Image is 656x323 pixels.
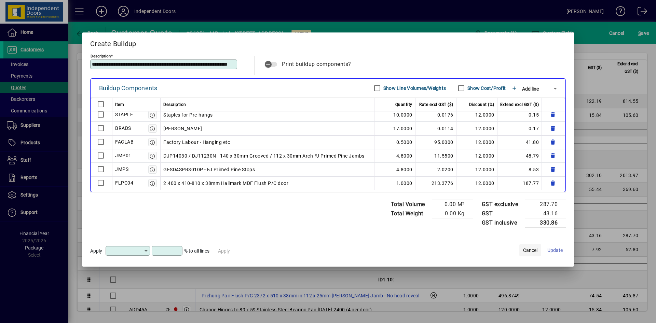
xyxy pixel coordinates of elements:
div: JMPS [115,165,128,173]
td: GESD4SPR3010P - FJ Primed Pine Stops [161,163,374,176]
span: Description [163,100,186,109]
div: 95.0000 [418,138,453,146]
td: Total Weight [387,209,432,218]
div: 0.0114 [418,124,453,133]
td: 43.16 [525,209,566,218]
td: 12.0000 [456,122,497,135]
span: Quantity [395,100,412,109]
td: GST [478,209,525,218]
label: Show Line Volumes/Weights [382,85,446,92]
div: 2.0200 [418,165,453,174]
td: 12.0000 [456,149,497,163]
span: Discount (%) [469,100,494,109]
td: 10.0000 [374,108,415,122]
td: 330.86 [525,218,566,228]
span: Extend excl GST ($) [500,100,539,109]
div: FACLAB [115,138,134,146]
td: 4.8000 [374,149,415,163]
td: Staples for Pre-hangs [161,108,374,122]
span: % to all lines [184,248,209,254]
td: 287.70 [525,200,566,209]
td: Total Volume [387,200,432,209]
span: Print buildup components? [282,61,351,67]
td: 0.17 [497,122,542,135]
div: Buildup Components [99,83,158,94]
td: GST inclusive [478,218,525,228]
td: 41.80 [497,135,542,149]
td: 4.8000 [374,163,415,176]
button: Cancel [519,244,541,256]
button: Update [544,244,566,256]
div: JMP01 [115,151,132,160]
span: Update [547,247,563,254]
div: 0.0176 [418,111,453,119]
div: BRADS [115,124,131,132]
mat-label: Description [91,53,111,58]
td: [PERSON_NAME] [161,122,374,135]
td: 0.15 [497,108,542,122]
span: Item [115,100,124,109]
td: 0.00 Kg [432,209,473,218]
span: Apply [90,248,102,254]
div: STAPLE [115,110,133,119]
h2: Create Buildup [82,32,574,52]
span: Add line [522,86,539,92]
td: 12.0000 [456,135,497,149]
td: 12.0000 [456,108,497,122]
td: 48.79 [497,149,542,163]
label: Show Cost/Profit [466,85,506,92]
td: 1.0000 [374,176,415,190]
td: Factory Labour - Hanging etc [161,135,374,149]
td: 187.77 [497,176,542,190]
span: Cancel [523,247,537,254]
td: 12.0000 [456,176,497,190]
div: 11.5500 [418,152,453,160]
td: 17.0000 [374,122,415,135]
td: 0.5000 [374,135,415,149]
div: 213.3776 [418,179,453,187]
span: Rate excl GST ($) [419,100,453,109]
td: 0.00 M³ [432,200,473,209]
td: GST exclusive [478,200,525,209]
td: 2.400 x 410-810 x 38mm Hallmark MDF Flush P/C door [161,176,374,190]
td: DJP14030 / DJ11230N - 140 x 30mm Grooved / 112 x 30mm Arch FJ Primed Pine Jambs [161,149,374,163]
td: 8.53 [497,163,542,176]
div: FLPC04 [115,179,133,187]
td: 12.0000 [456,163,497,176]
